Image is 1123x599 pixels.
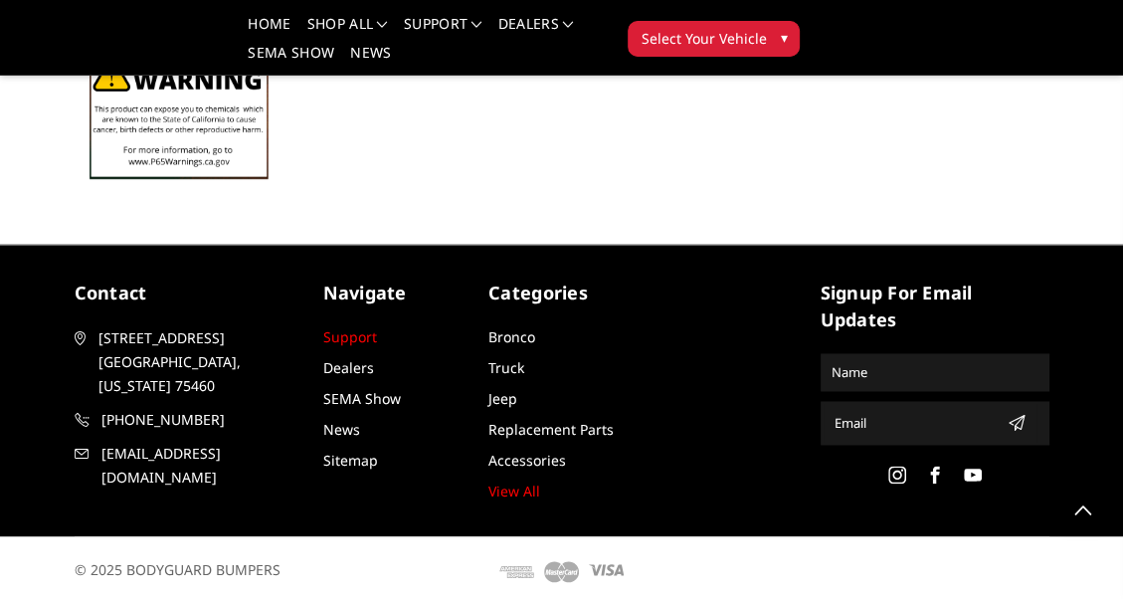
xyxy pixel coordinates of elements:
span: © 2025 BODYGUARD BUMPERS [75,560,281,579]
a: Dealers [323,358,374,377]
a: SEMA Show [248,46,334,75]
a: Accessories [488,451,566,470]
h5: Navigate [323,280,469,306]
iframe: Chat Widget [1024,503,1123,599]
span: [PHONE_NUMBER] [101,408,302,432]
a: Replacement Parts [488,420,614,439]
span: Select Your Vehicle [641,28,766,49]
span: ▾ [780,27,787,48]
h5: Categories [488,280,635,306]
span: [EMAIL_ADDRESS][DOMAIN_NAME] [101,442,302,490]
a: SEMA Show [323,389,401,408]
span: [STREET_ADDRESS] [GEOGRAPHIC_DATA], [US_STATE] 75460 [98,326,299,398]
a: Truck [488,358,524,377]
button: Select Your Vehicle [628,21,800,57]
h5: signup for email updates [821,280,1049,333]
a: Click to Top [1063,490,1103,529]
h5: contact [75,280,303,306]
a: Dealers [498,17,574,46]
a: News [323,420,360,439]
input: Name [824,356,1046,388]
a: Sitemap [323,451,378,470]
a: [PHONE_NUMBER] [75,408,303,432]
input: Email [827,407,1000,439]
a: Jeep [488,389,517,408]
a: shop all [307,17,388,46]
a: Support [404,17,482,46]
a: View All [488,482,540,500]
a: Home [248,17,290,46]
a: [EMAIL_ADDRESS][DOMAIN_NAME] [75,442,303,490]
a: News [350,46,391,75]
a: Support [323,327,377,346]
a: Bronco [488,327,535,346]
